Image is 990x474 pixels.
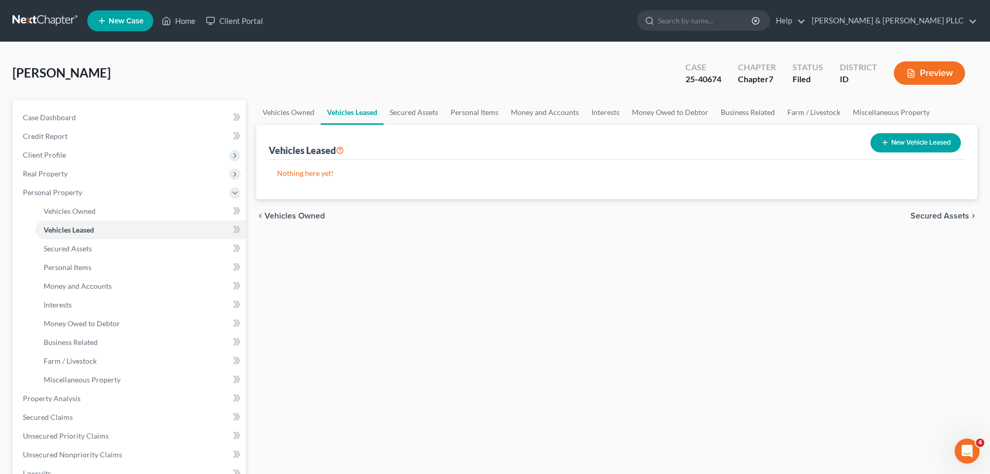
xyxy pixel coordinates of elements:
span: Miscellaneous Property [44,375,121,384]
a: Money and Accounts [505,100,585,125]
p: Nothing here yet! [277,168,957,178]
button: New Vehicle Leased [870,133,961,152]
div: District [840,61,877,73]
a: Farm / Livestock [35,352,246,370]
div: Chapter [738,61,776,73]
span: Client Profile [23,150,66,159]
span: Credit Report [23,132,68,140]
span: New Case [109,17,143,25]
span: Personal Property [23,188,82,197]
span: Vehicles Owned [265,212,325,220]
a: Vehicles Owned [35,202,246,221]
a: Case Dashboard [15,108,246,127]
a: Interests [35,296,246,314]
a: Secured Claims [15,408,246,427]
div: ID [840,73,877,85]
i: chevron_right [969,212,978,220]
a: Secured Assets [384,100,444,125]
span: Secured Assets [44,244,92,253]
span: Vehicles Owned [44,207,96,215]
a: Credit Report [15,127,246,146]
button: chevron_left Vehicles Owned [256,212,325,220]
a: Secured Assets [35,239,246,258]
div: Filed [793,73,823,85]
div: Chapter [738,73,776,85]
a: [PERSON_NAME] & [PERSON_NAME] PLLC [807,11,977,30]
span: Interests [44,300,72,309]
span: Secured Claims [23,413,73,421]
span: Unsecured Priority Claims [23,431,109,440]
a: Vehicles Leased [321,100,384,125]
div: 25-40674 [685,73,721,85]
a: Personal Items [444,100,505,125]
a: Property Analysis [15,389,246,408]
a: Unsecured Priority Claims [15,427,246,445]
button: Secured Assets chevron_right [910,212,978,220]
span: Real Property [23,169,68,178]
a: Farm / Livestock [781,100,847,125]
a: Business Related [715,100,781,125]
a: Help [771,11,806,30]
button: Preview [894,61,965,85]
iframe: Intercom live chat [955,439,980,464]
a: Home [156,11,201,30]
span: 7 [769,74,773,84]
a: Miscellaneous Property [847,100,936,125]
span: Vehicles Leased [44,225,94,234]
a: Business Related [35,333,246,352]
span: Case Dashboard [23,113,76,122]
span: Personal Items [44,263,91,272]
a: Money Owed to Debtor [626,100,715,125]
span: Money and Accounts [44,281,112,290]
div: Case [685,61,721,73]
input: Search by name... [658,11,753,30]
span: 4 [976,439,984,447]
a: Client Portal [201,11,268,30]
div: Vehicles Leased [269,144,344,157]
a: Vehicles Owned [256,100,321,125]
a: Vehicles Leased [35,221,246,239]
a: Money Owed to Debtor [35,314,246,333]
a: Interests [585,100,626,125]
i: chevron_left [256,212,265,220]
span: [PERSON_NAME] [12,65,111,80]
span: Property Analysis [23,394,81,403]
a: Miscellaneous Property [35,370,246,389]
span: Secured Assets [910,212,969,220]
a: Money and Accounts [35,277,246,296]
span: Money Owed to Debtor [44,319,120,328]
a: Personal Items [35,258,246,277]
span: Farm / Livestock [44,356,97,365]
span: Unsecured Nonpriority Claims [23,450,122,459]
div: Status [793,61,823,73]
span: Business Related [44,338,98,347]
a: Unsecured Nonpriority Claims [15,445,246,464]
